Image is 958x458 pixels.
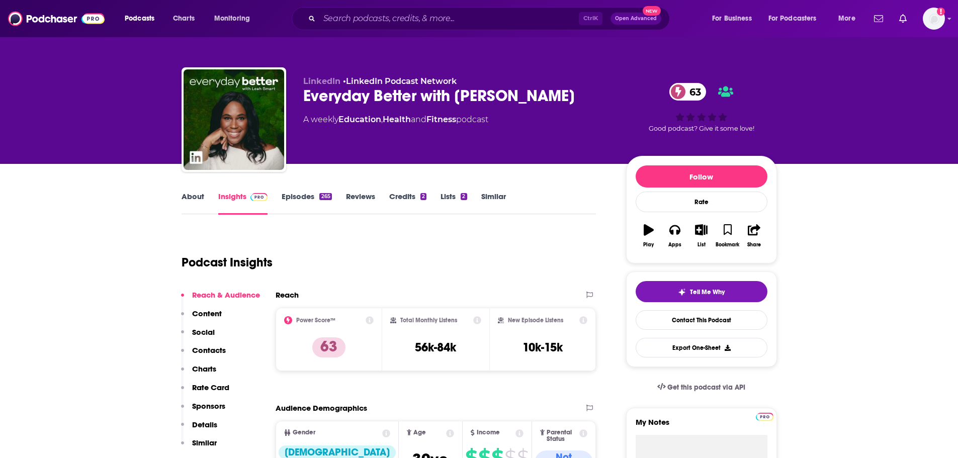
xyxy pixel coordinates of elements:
[649,375,754,400] a: Get this podcast via API
[669,83,706,101] a: 63
[192,420,217,429] p: Details
[207,11,263,27] button: open menu
[312,337,345,357] p: 63
[181,364,216,383] button: Charts
[690,288,725,296] span: Tell Me Why
[698,242,706,248] div: List
[182,192,204,215] a: About
[301,7,679,30] div: Search podcasts, credits, & more...
[293,429,315,436] span: Gender
[831,11,868,27] button: open menu
[636,310,767,330] a: Contact This Podcast
[636,417,767,435] label: My Notes
[181,345,226,364] button: Contacts
[481,192,506,215] a: Similar
[626,76,777,139] div: 63Good podcast? Give it some love!
[118,11,167,27] button: open menu
[756,411,773,421] a: Pro website
[192,364,216,374] p: Charts
[705,11,764,27] button: open menu
[166,11,201,27] a: Charts
[615,16,657,21] span: Open Advanced
[250,193,268,201] img: Podchaser Pro
[173,12,195,26] span: Charts
[389,192,426,215] a: Credits2
[522,340,563,355] h3: 10k-15k
[214,12,250,26] span: Monitoring
[181,420,217,438] button: Details
[343,76,457,86] span: •
[346,192,375,215] a: Reviews
[756,413,773,421] img: Podchaser Pro
[181,401,225,420] button: Sponsors
[762,11,831,27] button: open menu
[715,218,741,254] button: Bookmark
[923,8,945,30] img: User Profile
[643,242,654,248] div: Play
[319,193,331,200] div: 265
[636,218,662,254] button: Play
[923,8,945,30] span: Logged in as gabrielle.gantz
[668,242,681,248] div: Apps
[282,192,331,215] a: Episodes265
[303,114,488,126] div: A weekly podcast
[579,12,602,25] span: Ctrl K
[192,309,222,318] p: Content
[296,317,335,324] h2: Power Score™
[181,290,260,309] button: Reach & Audience
[441,192,467,215] a: Lists2
[303,76,340,86] span: LinkedIn
[870,10,887,27] a: Show notifications dropdown
[400,317,457,324] h2: Total Monthly Listens
[679,83,706,101] span: 63
[184,69,284,170] img: Everyday Better with Leah Smart
[667,383,745,392] span: Get this podcast via API
[338,115,381,124] a: Education
[218,192,268,215] a: InsightsPodchaser Pro
[923,8,945,30] button: Show profile menu
[276,403,367,413] h2: Audience Demographics
[426,115,456,124] a: Fitness
[181,309,222,327] button: Content
[319,11,579,27] input: Search podcasts, credits, & more...
[8,9,105,28] img: Podchaser - Follow, Share and Rate Podcasts
[383,115,411,124] a: Health
[192,327,215,337] p: Social
[415,340,456,355] h3: 56k-84k
[192,345,226,355] p: Contacts
[636,338,767,357] button: Export One-Sheet
[678,288,686,296] img: tell me why sparkle
[346,76,457,86] a: LinkedIn Podcast Network
[636,165,767,188] button: Follow
[937,8,945,16] svg: Add a profile image
[547,429,578,442] span: Parental Status
[420,193,426,200] div: 2
[192,290,260,300] p: Reach & Audience
[649,125,754,132] span: Good podcast? Give it some love!
[688,218,714,254] button: List
[747,242,761,248] div: Share
[181,327,215,346] button: Social
[768,12,817,26] span: For Podcasters
[411,115,426,124] span: and
[192,438,217,447] p: Similar
[636,192,767,212] div: Rate
[712,12,752,26] span: For Business
[895,10,911,27] a: Show notifications dropdown
[643,6,661,16] span: New
[477,429,500,436] span: Income
[181,383,229,401] button: Rate Card
[192,401,225,411] p: Sponsors
[741,218,767,254] button: Share
[716,242,739,248] div: Bookmark
[192,383,229,392] p: Rate Card
[461,193,467,200] div: 2
[276,290,299,300] h2: Reach
[662,218,688,254] button: Apps
[611,13,661,25] button: Open AdvancedNew
[381,115,383,124] span: ,
[508,317,563,324] h2: New Episode Listens
[181,438,217,456] button: Similar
